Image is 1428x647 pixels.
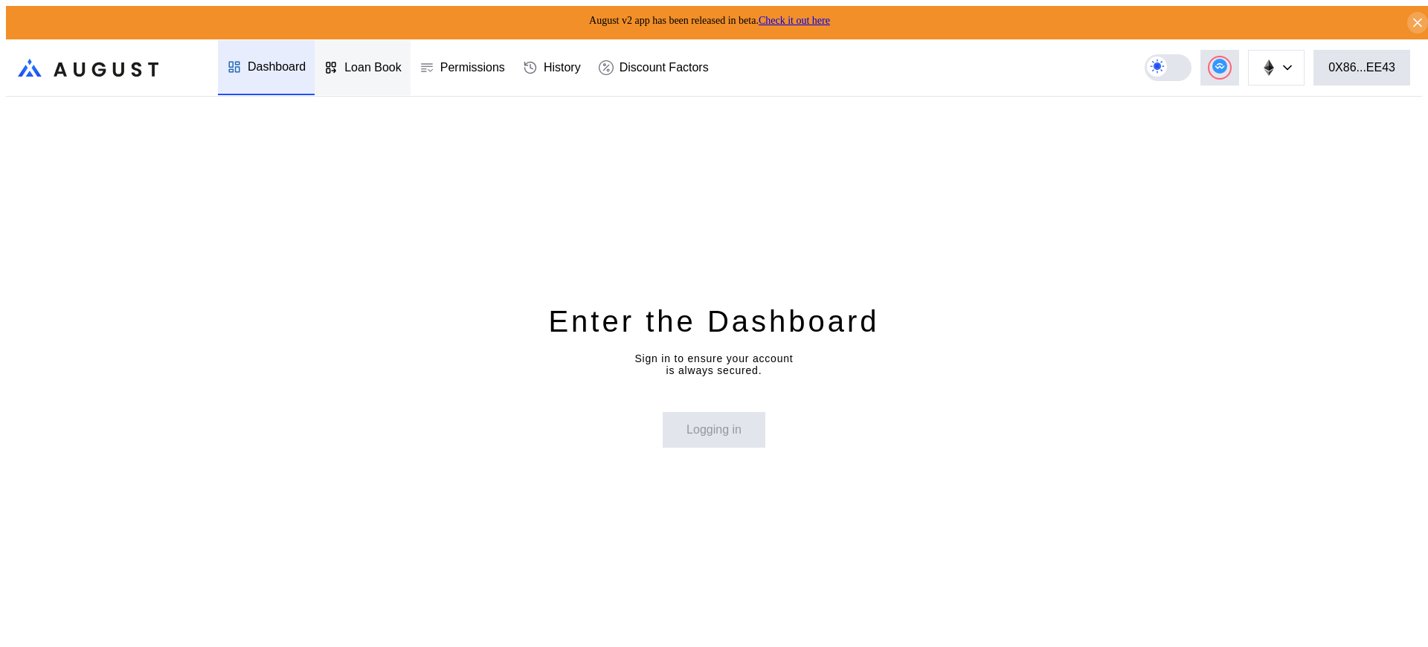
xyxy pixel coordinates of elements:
div: Discount Factors [620,61,709,74]
div: Dashboard [248,60,306,74]
button: Logging in [663,412,765,448]
span: August v2 app has been released in beta. [589,15,830,26]
a: History [514,40,590,95]
a: Check it out here [759,15,830,26]
button: 0X86...EE43 [1313,50,1410,86]
img: chain logo [1261,59,1277,76]
a: Permissions [411,40,514,95]
div: Enter the Dashboard [548,302,879,341]
div: Loan Book [344,61,402,74]
a: Discount Factors [590,40,718,95]
div: Sign in to ensure your account is always secured. [634,353,793,376]
a: Dashboard [218,40,315,95]
div: Permissions [440,61,505,74]
div: 0X86...EE43 [1328,61,1395,74]
a: Loan Book [315,40,411,95]
button: chain logo [1248,50,1305,86]
div: History [544,61,581,74]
